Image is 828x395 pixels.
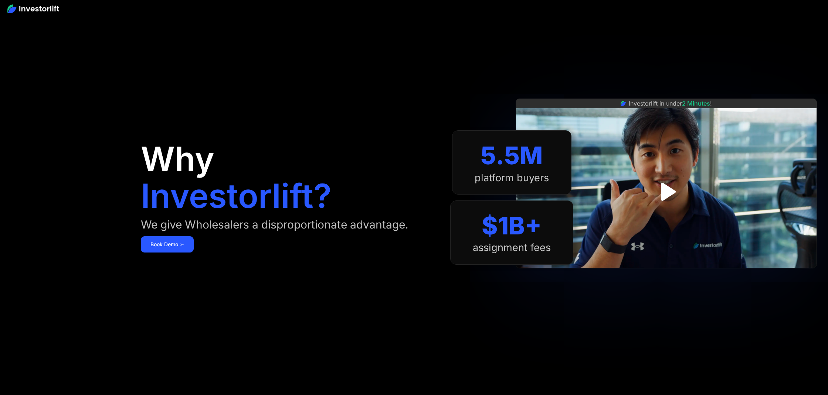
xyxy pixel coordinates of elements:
[141,142,214,176] h1: Why
[141,236,194,253] a: Book Demo ➢
[650,175,683,208] a: open lightbox
[629,99,712,108] div: Investorlift in under !
[141,179,332,213] h1: Investorlift?
[475,172,549,184] div: platform buyers
[481,141,543,170] div: 5.5M
[611,272,722,281] iframe: Customer reviews powered by Trustpilot
[141,219,408,230] div: We give Wholesalers a disproportionate advantage.
[682,100,710,107] span: 2 Minutes
[473,242,551,254] div: assignment fees
[482,211,542,240] div: $1B+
